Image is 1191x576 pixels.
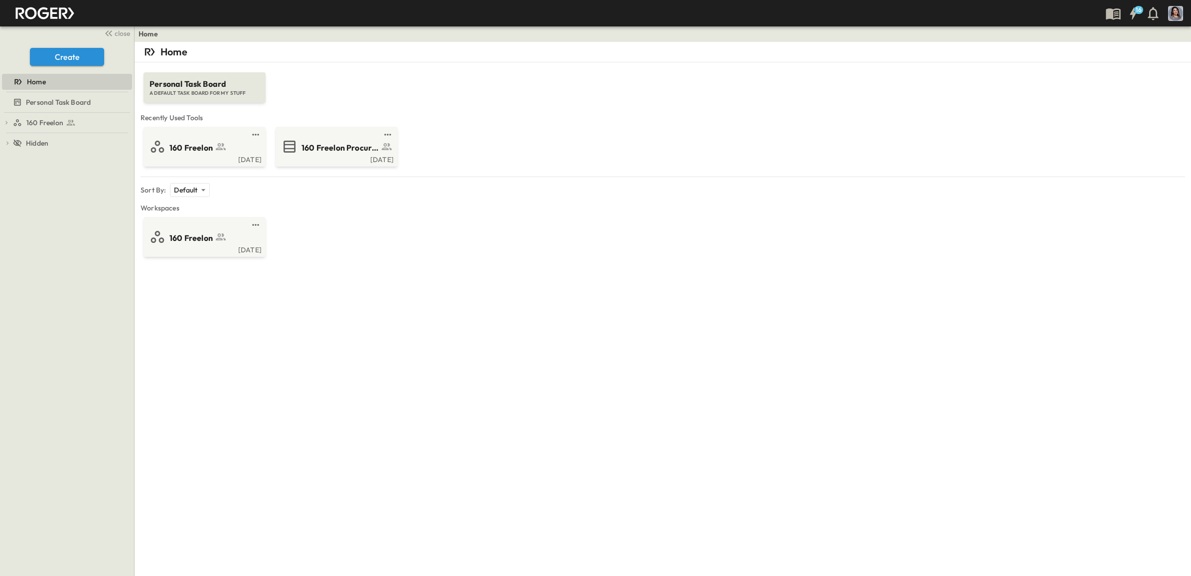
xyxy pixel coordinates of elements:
a: [DATE] [278,155,394,163]
span: close [115,28,130,38]
button: close [100,26,132,40]
span: Personal Task Board [149,78,260,90]
span: 160 Freelon [26,118,63,128]
button: Create [30,48,104,66]
a: Personal Task BoardA DEFAULT TASK BOARD FOR MY STUFF [143,62,267,103]
p: Home [160,45,187,59]
h6: 16 [1136,6,1142,14]
nav: breadcrumbs [139,29,164,39]
div: Default [170,183,209,197]
img: Profile Picture [1168,6,1183,21]
span: 160 Freelon Procurement Log [301,142,379,154]
button: 16 [1123,4,1143,22]
a: 160 Freelon [146,229,262,245]
a: 160 Freelon Procurement Log [278,139,394,155]
div: 160 Freelontest [2,115,132,131]
a: [DATE] [146,245,262,253]
p: Default [174,185,197,195]
span: Workspaces [141,203,1185,213]
span: Home [27,77,46,87]
button: test [250,219,262,231]
div: Personal Task Boardtest [2,94,132,110]
a: 160 Freelon [146,139,262,155]
button: test [382,129,394,141]
a: Personal Task Board [2,95,130,109]
button: test [250,129,262,141]
a: 160 Freelon [13,116,130,130]
a: Home [2,75,130,89]
p: Sort By: [141,185,166,195]
a: Home [139,29,158,39]
span: 160 Freelon [169,232,213,244]
span: 160 Freelon [169,142,213,154]
span: A DEFAULT TASK BOARD FOR MY STUFF [149,90,260,97]
span: Hidden [26,138,48,148]
a: [DATE] [146,155,262,163]
span: Recently Used Tools [141,113,1185,123]
span: Personal Task Board [26,97,91,107]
